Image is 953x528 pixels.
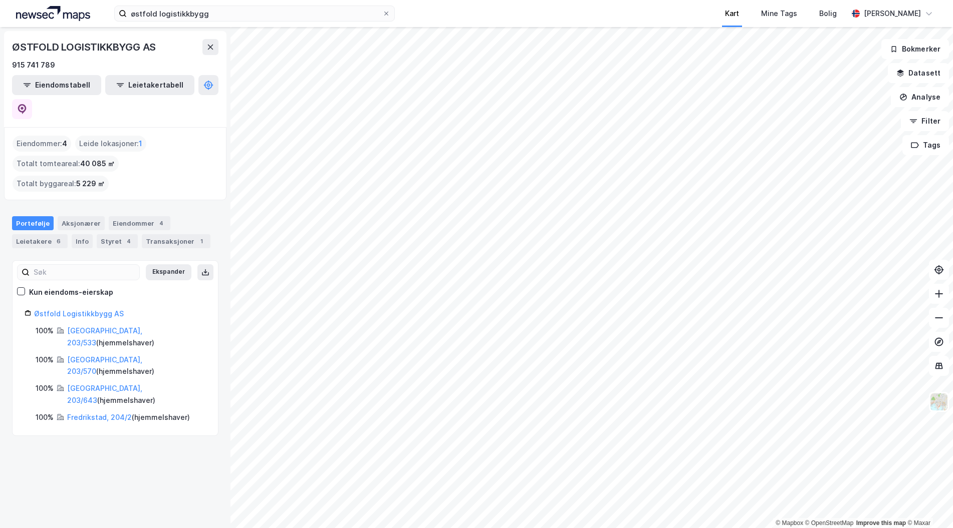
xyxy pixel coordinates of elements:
[761,8,797,20] div: Mine Tags
[146,264,191,280] button: Ekspander
[67,382,206,406] div: ( hjemmelshaver )
[16,6,90,21] img: logo.a4113a55bc3d86da70a041830d287a7e.svg
[776,519,803,526] a: Mapbox
[156,218,166,228] div: 4
[80,158,115,170] span: 40 085 ㎡
[864,8,921,20] div: [PERSON_NAME]
[13,136,71,152] div: Eiendommer :
[901,111,949,131] button: Filter
[67,411,190,423] div: ( hjemmelshaver )
[72,234,93,248] div: Info
[902,135,949,155] button: Tags
[67,325,206,349] div: ( hjemmelshaver )
[30,265,139,280] input: Søk
[139,138,142,150] span: 1
[13,176,109,192] div: Totalt byggareal :
[75,136,146,152] div: Leide lokasjoner :
[196,236,206,246] div: 1
[127,6,382,21] input: Søk på adresse, matrikkel, gårdeiere, leietakere eller personer
[805,519,854,526] a: OpenStreetMap
[67,326,142,347] a: [GEOGRAPHIC_DATA], 203/533
[36,382,54,394] div: 100%
[819,8,837,20] div: Bolig
[58,216,105,230] div: Aksjonærer
[12,39,158,55] div: ØSTFOLD LOGISTIKKBYGG AS
[97,234,138,248] div: Styret
[725,8,739,20] div: Kart
[12,75,101,95] button: Eiendomstabell
[36,354,54,366] div: 100%
[36,411,54,423] div: 100%
[929,392,948,411] img: Z
[62,138,67,150] span: 4
[12,59,55,71] div: 915 741 789
[54,236,64,246] div: 6
[903,480,953,528] iframe: Chat Widget
[881,39,949,59] button: Bokmerker
[67,355,142,376] a: [GEOGRAPHIC_DATA], 203/570
[124,236,134,246] div: 4
[109,216,170,230] div: Eiendommer
[67,384,142,404] a: [GEOGRAPHIC_DATA], 203/643
[856,519,906,526] a: Improve this map
[34,309,124,318] a: Østfold Logistikkbygg AS
[67,413,132,421] a: Fredrikstad, 204/2
[36,325,54,337] div: 100%
[888,63,949,83] button: Datasett
[105,75,194,95] button: Leietakertabell
[142,234,210,248] div: Transaksjoner
[29,286,113,298] div: Kun eiendoms-eierskap
[76,178,105,190] span: 5 229 ㎡
[12,216,54,230] div: Portefølje
[13,156,119,172] div: Totalt tomteareal :
[67,354,206,378] div: ( hjemmelshaver )
[891,87,949,107] button: Analyse
[12,234,68,248] div: Leietakere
